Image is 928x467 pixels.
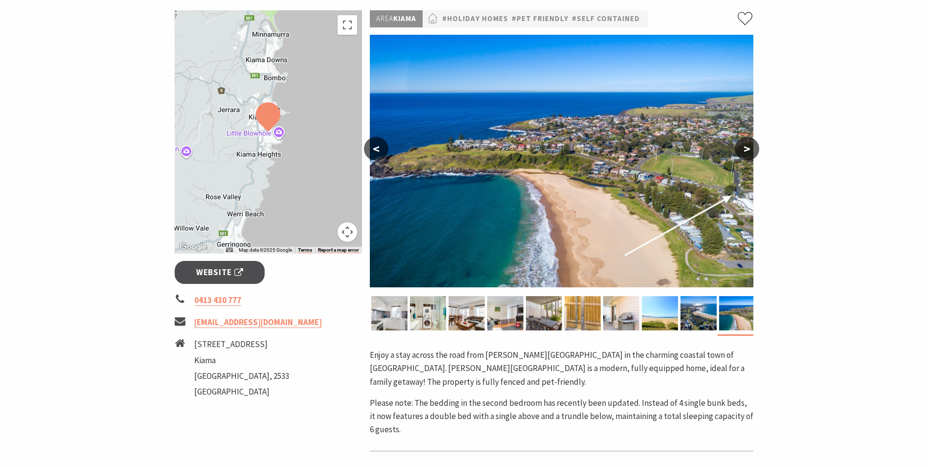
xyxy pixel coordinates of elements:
button: Map camera controls [338,222,357,242]
a: Open this area in Google Maps (opens a new window) [177,241,209,254]
p: Please note: The bedding in the second bedroom has recently been updated. Instead of 4 single bun... [370,397,753,437]
a: #Holiday Homes [442,13,508,25]
button: Keyboard shortcuts [226,247,233,254]
a: Terms (opens in new tab) [298,247,312,253]
span: Area [376,14,393,23]
a: [EMAIL_ADDRESS][DOMAIN_NAME] [194,317,322,328]
button: > [735,137,759,161]
a: Website [175,261,265,284]
span: Map data ©2025 Google [239,247,292,253]
li: Kiama [194,354,289,367]
a: Report a map error [318,247,359,253]
button: < [364,137,388,161]
span: Website [196,266,243,279]
li: [GEOGRAPHIC_DATA], 2533 [194,370,289,383]
a: 0413 430 777 [194,295,241,306]
p: Kiama [370,10,423,27]
li: [STREET_ADDRESS] [194,338,289,351]
img: Google [177,241,209,254]
button: Toggle fullscreen view [338,15,357,35]
li: [GEOGRAPHIC_DATA] [194,385,289,398]
a: #Pet Friendly [512,13,568,25]
p: Enjoy a stay across the road from [PERSON_NAME][GEOGRAPHIC_DATA] in the charming coastal town of ... [370,349,753,389]
a: #Self Contained [572,13,640,25]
